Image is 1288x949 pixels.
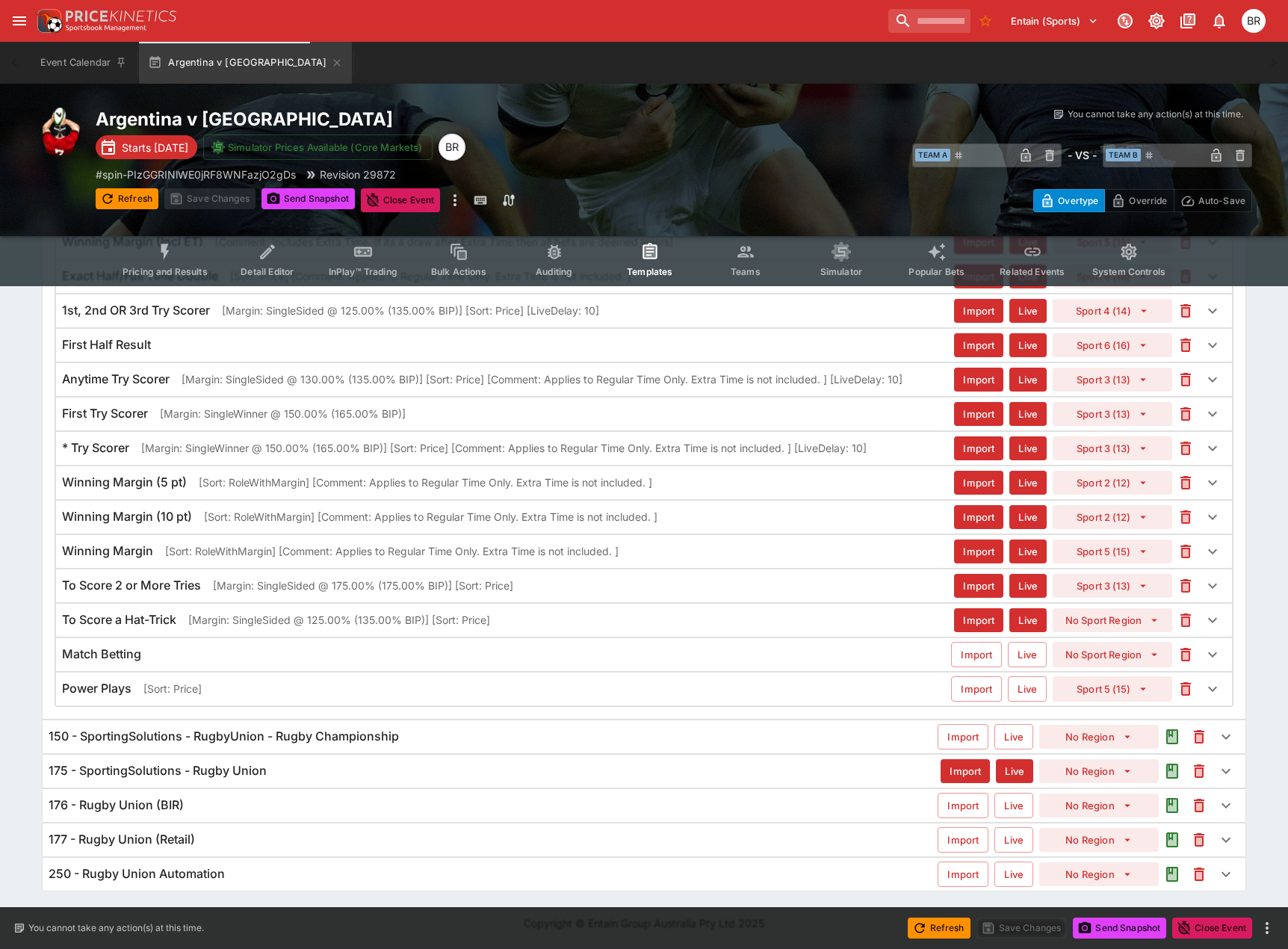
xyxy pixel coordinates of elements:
[1009,574,1047,598] button: Live
[1000,266,1065,277] span: Related Events
[1058,193,1098,208] p: Overtype
[1186,792,1213,819] button: This will delete the selected template. You will still need to Save Template changes to commit th...
[1009,608,1047,632] button: Live
[431,266,486,277] span: Bulk Actions
[954,574,1003,598] button: Import
[1039,759,1159,783] button: No Region
[1159,758,1186,785] button: Audit the Template Change History
[1009,471,1047,495] button: Live
[954,436,1003,460] button: Import
[66,10,176,22] img: PriceKinetics
[1009,540,1047,563] button: Live
[954,299,1003,323] button: Import
[329,266,397,277] span: InPlay™ Trading
[222,303,599,318] p: [Margin: SingleSided @ 125.00% (135.00% BIP)] [Sort: Price] [LiveDelay: 10]
[954,505,1003,529] button: Import
[938,862,988,887] button: Import
[204,509,657,525] p: [Sort: RoleWithMargin] [Comment: Applies to Regular Time Only. Extra Time is not included. ]
[1073,918,1166,939] button: Send Snapshot
[188,612,490,628] p: [Margin: SingleSided @ 125.00% (135.00% BIP)] [Sort: Price]
[1053,299,1172,323] button: Sport 4 (14)
[951,676,1002,702] button: Import
[938,827,988,853] button: Import
[1033,189,1252,212] div: Start From
[1053,642,1172,667] button: No Sport Region
[182,371,902,387] p: [Margin: SingleSided @ 130.00% (135.00% BIP)] [Sort: Price] [Comment: Applies to Regular Time Onl...
[96,108,674,131] h2: Copy To Clipboard
[1106,149,1141,161] span: Team B
[820,266,862,277] span: Simulator
[954,402,1003,426] button: Import
[49,729,399,744] h6: 150 - SportingSolutions - RugbyUnion - Rugby Championship
[446,188,464,212] button: more
[49,797,184,813] h6: 176 - Rugby Union (BIR)
[62,578,201,593] h6: To Score 2 or More Tries
[96,167,296,182] p: Copy To Clipboard
[1053,574,1172,598] button: Sport 3 (13)
[1053,676,1172,702] button: Sport 5 (15)
[160,406,406,421] p: [Margin: SingleWinner @ 150.00% (165.00% BIP)]
[1039,862,1159,886] button: No Region
[951,642,1002,667] button: Import
[973,9,997,33] button: No Bookmarks
[1053,402,1172,426] button: Sport 3 (13)
[1009,333,1047,357] button: Live
[627,266,672,277] span: Templates
[49,763,267,779] h6: 175 - SportingSolutions - Rugby Union
[1186,758,1213,785] button: This will delete the selected template. You will still need to Save Template changes to commit th...
[213,578,513,593] p: [Margin: SingleSided @ 175.00% (175.00% BIP)] [Sort: Price]
[439,134,465,161] div: Ben Raymond
[1039,794,1159,817] button: No Region
[1237,4,1270,37] button: Ben Raymond
[915,149,950,161] span: Team A
[1009,505,1047,529] button: Live
[33,6,63,36] img: PriceKinetics Logo
[1172,918,1252,939] button: Close Event
[1174,7,1201,34] button: Documentation
[62,474,187,490] h6: Winning Margin (5 pt)
[1242,9,1266,33] div: Ben Raymond
[199,474,652,490] p: [Sort: RoleWithMargin] [Comment: Applies to Regular Time Only. Extra Time is not included. ]
[1159,826,1186,853] button: Audit the Template Change History
[954,608,1003,632] button: Import
[261,188,355,209] button: Send Snapshot
[994,862,1033,887] button: Live
[62,303,210,318] h6: 1st, 2nd OR 3rd Try Scorer
[1053,368,1172,392] button: Sport 3 (13)
[954,540,1003,563] button: Import
[954,333,1003,357] button: Import
[49,832,195,847] h6: 177 - Rugby Union (Retail)
[1053,608,1172,632] button: No Sport Region
[143,681,202,696] p: [Sort: Price]
[994,724,1033,749] button: Live
[123,266,208,277] span: Pricing and Results
[6,7,33,34] button: open drawer
[320,167,396,182] p: Revision 29872
[731,266,761,277] span: Teams
[1033,189,1105,212] button: Overtype
[536,266,572,277] span: Auditing
[908,918,970,939] button: Refresh
[1092,266,1165,277] span: System Controls
[1143,7,1170,34] button: Toggle light/dark mode
[1053,471,1172,495] button: Sport 2 (12)
[1186,826,1213,853] button: This will delete the selected template. You will still need to Save Template changes to commit th...
[1053,333,1172,357] button: Sport 6 (16)
[1206,7,1233,34] button: Notifications
[1198,193,1245,208] p: Auto-Save
[1174,189,1252,212] button: Auto-Save
[888,9,970,33] input: search
[1002,9,1107,33] button: Select Tenant
[1159,861,1186,888] button: Audit the Template Change History
[994,793,1033,818] button: Live
[1159,723,1186,750] button: Audit the Template Change History
[62,612,176,628] h6: To Score a Hat-Trick
[1186,861,1213,888] button: This will delete the selected template. You will still need to Save Template changes to commit th...
[96,188,158,209] button: Refresh
[1008,642,1047,667] button: Live
[62,646,141,662] h6: Match Betting
[1008,676,1047,702] button: Live
[1009,368,1047,392] button: Live
[1053,540,1172,563] button: Sport 5 (15)
[996,759,1033,783] button: Live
